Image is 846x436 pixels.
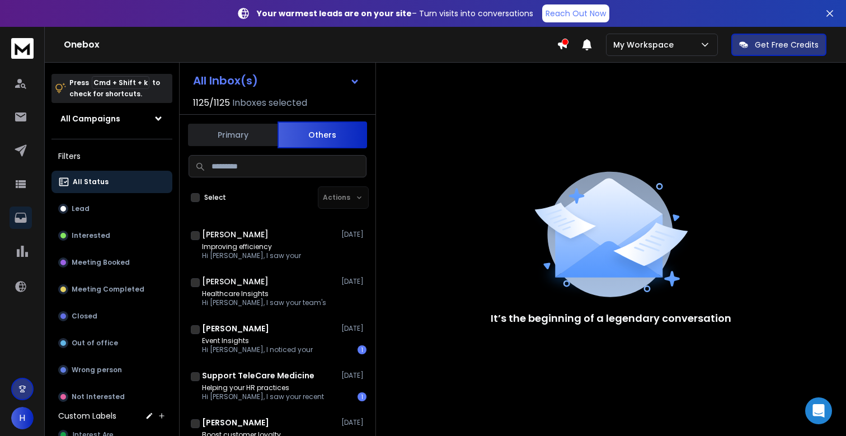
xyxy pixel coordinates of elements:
[202,336,313,345] p: Event Insights
[92,76,149,89] span: Cmd + Shift + k
[11,38,34,59] img: logo
[51,198,172,220] button: Lead
[72,204,90,213] p: Lead
[51,251,172,274] button: Meeting Booked
[11,407,34,429] button: H
[188,123,278,147] button: Primary
[51,107,172,130] button: All Campaigns
[257,8,412,19] strong: Your warmest leads are on your site
[341,371,366,380] p: [DATE]
[731,34,826,56] button: Get Free Credits
[613,39,678,50] p: My Workspace
[202,229,269,240] h1: [PERSON_NAME]
[72,392,125,401] p: Not Interested
[51,171,172,193] button: All Status
[202,323,269,334] h1: [PERSON_NAME]
[51,332,172,354] button: Out of office
[72,258,130,267] p: Meeting Booked
[73,177,109,186] p: All Status
[341,324,366,333] p: [DATE]
[257,8,533,19] p: – Turn visits into conversations
[72,312,97,321] p: Closed
[72,285,144,294] p: Meeting Completed
[202,417,269,428] h1: [PERSON_NAME]
[51,148,172,164] h3: Filters
[184,69,369,92] button: All Inbox(s)
[51,224,172,247] button: Interested
[491,311,731,326] p: It’s the beginning of a legendary conversation
[51,386,172,408] button: Not Interested
[232,96,307,110] h3: Inboxes selected
[755,39,819,50] p: Get Free Credits
[193,96,230,110] span: 1125 / 1125
[72,339,118,348] p: Out of office
[341,418,366,427] p: [DATE]
[358,345,366,354] div: 1
[202,298,326,307] p: Hi [PERSON_NAME], I saw your team's
[60,113,120,124] h1: All Campaigns
[202,251,301,260] p: Hi [PERSON_NAME], I saw your
[202,289,326,298] p: Healthcare Insights
[51,278,172,301] button: Meeting Completed
[546,8,606,19] p: Reach Out Now
[358,392,366,401] div: 1
[278,121,367,148] button: Others
[51,305,172,327] button: Closed
[202,370,314,381] h1: Support TeleCare Medicine
[341,230,366,239] p: [DATE]
[58,410,116,421] h3: Custom Labels
[72,231,110,240] p: Interested
[805,397,832,424] div: Open Intercom Messenger
[202,345,313,354] p: Hi [PERSON_NAME], I noticed your
[202,392,324,401] p: Hi [PERSON_NAME], I saw your recent
[341,277,366,286] p: [DATE]
[202,383,324,392] p: Helping your HR practices
[202,242,301,251] p: Improving efficiency
[202,276,269,287] h1: [PERSON_NAME]
[72,365,122,374] p: Wrong person
[542,4,609,22] a: Reach Out Now
[64,38,557,51] h1: Onebox
[51,359,172,381] button: Wrong person
[204,193,226,202] label: Select
[69,77,160,100] p: Press to check for shortcuts.
[193,75,258,86] h1: All Inbox(s)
